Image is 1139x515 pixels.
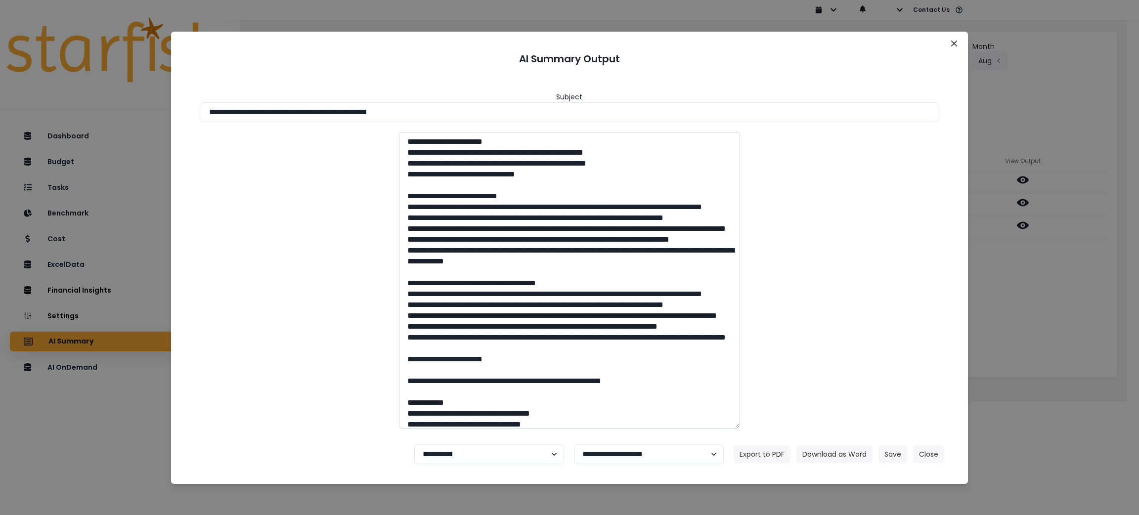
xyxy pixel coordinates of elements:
header: AI Summary Output [183,43,957,74]
header: Subject [556,92,582,102]
button: Close [913,445,944,463]
button: Download as Word [796,445,873,463]
button: Export to PDF [734,445,790,463]
button: Save [878,445,907,463]
button: Close [946,36,962,51]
